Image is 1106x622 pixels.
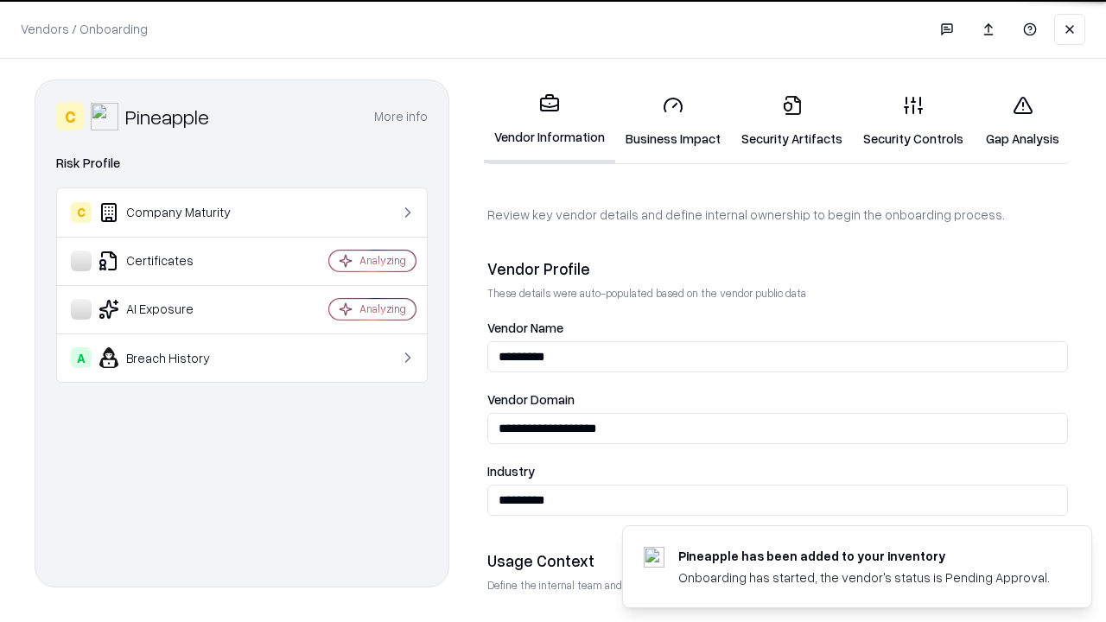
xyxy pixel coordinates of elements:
div: Risk Profile [56,153,428,174]
a: Vendor Information [484,79,615,163]
p: These details were auto-populated based on the vendor public data [487,286,1068,301]
a: Gap Analysis [974,81,1071,162]
img: pineappleenergy.com [644,547,664,568]
div: Company Maturity [71,202,277,223]
div: Usage Context [487,550,1068,571]
div: A [71,347,92,368]
p: Define the internal team and reason for using this vendor. This helps assess business relevance a... [487,578,1068,593]
div: Onboarding has started, the vendor's status is Pending Approval. [678,568,1050,587]
div: Pineapple has been added to your inventory [678,547,1050,565]
div: AI Exposure [71,299,277,320]
div: Analyzing [359,301,406,316]
div: Breach History [71,347,277,368]
div: C [56,103,84,130]
div: Pineapple [125,103,209,130]
div: Analyzing [359,253,406,268]
label: Vendor Domain [487,393,1068,406]
a: Security Artifacts [731,81,853,162]
label: Industry [487,465,1068,478]
img: Pineapple [91,103,118,130]
a: Security Controls [853,81,974,162]
p: Review key vendor details and define internal ownership to begin the onboarding process. [487,206,1068,224]
div: Vendor Profile [487,258,1068,279]
div: Certificates [71,251,277,271]
div: C [71,202,92,223]
label: Vendor Name [487,321,1068,334]
button: More info [374,101,428,132]
p: Vendors / Onboarding [21,20,148,38]
a: Business Impact [615,81,731,162]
